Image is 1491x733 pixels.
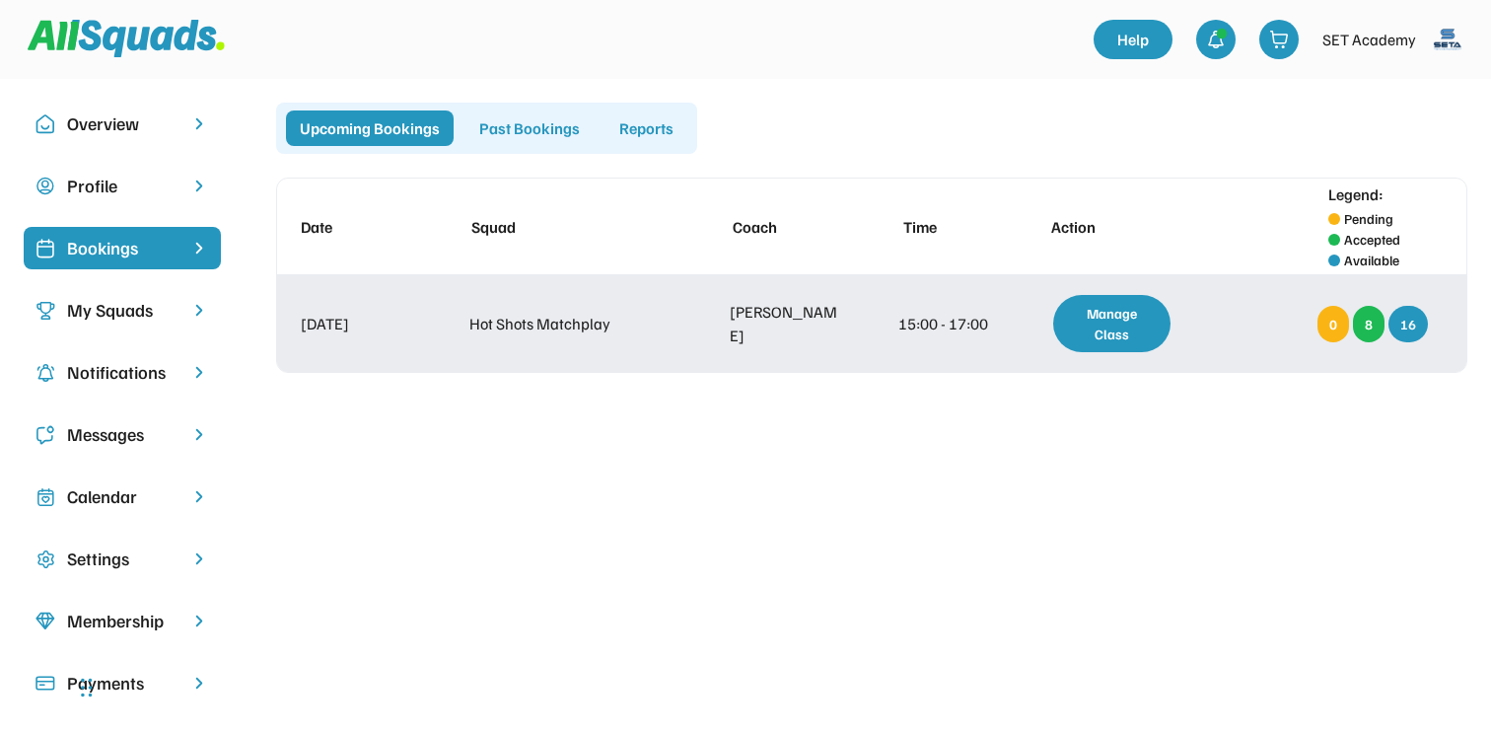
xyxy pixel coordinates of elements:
[1388,306,1428,342] div: 16
[471,215,676,239] div: Squad
[67,359,177,386] div: Notifications
[605,110,687,146] div: Reports
[1322,28,1416,51] div: SET Academy
[903,215,995,239] div: Time
[67,421,177,448] div: Messages
[67,110,177,137] div: Overview
[1269,30,1289,49] img: shopping-cart-01%20%281%29.svg
[28,20,225,57] img: Squad%20Logo.svg
[1094,20,1172,59] a: Help
[301,312,415,335] div: [DATE]
[1317,306,1349,342] div: 0
[1051,215,1188,239] div: Action
[35,114,55,134] img: Icon%20copy%2010.svg
[35,363,55,383] img: Icon%20copy%204.svg
[189,239,209,257] img: chevron-right%20copy%203.svg
[67,173,177,199] div: Profile
[35,301,55,321] img: Icon%20copy%203.svg
[67,297,177,324] div: My Squads
[286,110,454,146] div: Upcoming Bookings
[1328,183,1384,206] div: Legend:
[1344,208,1393,229] div: Pending
[189,363,209,382] img: chevron-right.svg
[1344,229,1400,250] div: Accepted
[35,239,55,258] img: Icon%20%2819%29.svg
[898,312,990,335] div: 15:00 - 17:00
[733,215,847,239] div: Coach
[1053,295,1171,352] div: Manage Class
[67,235,177,261] div: Bookings
[1344,250,1399,270] div: Available
[189,301,209,320] img: chevron-right.svg
[1353,306,1384,342] div: 8
[1428,20,1467,59] img: SETA%20new%20logo%20blue.png
[35,425,55,445] img: Icon%20copy%205.svg
[67,483,177,510] div: Calendar
[1206,30,1226,49] img: bell-03%20%281%29.svg
[189,114,209,133] img: chevron-right.svg
[469,312,674,335] div: Hot Shots Matchplay
[730,300,844,347] div: [PERSON_NAME]
[189,425,209,444] img: chevron-right.svg
[35,177,55,196] img: user-circle.svg
[301,215,415,239] div: Date
[189,177,209,195] img: chevron-right.svg
[465,110,594,146] div: Past Bookings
